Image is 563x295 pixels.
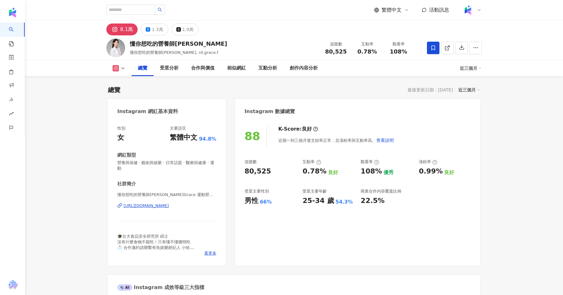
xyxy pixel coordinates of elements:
div: 性別 [117,126,125,131]
div: 懂你想吃的營養師[PERSON_NAME] [130,40,227,48]
div: 良好 [444,169,454,176]
span: 80,525 [325,48,347,55]
span: 懂你想吃的營養師[PERSON_NAME], rd.grace.f [130,50,218,55]
div: 良好 [328,169,338,176]
span: 營養與保健 · 藝術與娛樂 · 日常話題 · 醫療與健康 · 運動 [117,160,216,171]
div: 觀看率 [387,41,410,47]
div: 總覽 [108,85,120,94]
img: Kolr%20app%20icon%20%281%29.png [462,4,474,16]
div: K-Score : [278,126,318,132]
div: 受眾主要性別 [245,189,269,194]
div: 22.5% [361,196,384,206]
div: Instagram 成效等級三大指標 [117,284,204,291]
div: 0.78% [302,167,326,176]
span: 繁體中文 [382,7,402,13]
div: [URL][DOMAIN_NAME] [124,203,169,209]
div: Instagram 網紅基本資料 [117,108,178,115]
div: 社群簡介 [117,181,136,187]
span: 看更多 [204,251,216,256]
img: KOL Avatar [106,39,125,57]
div: 主要語言 [170,126,186,131]
div: 1.9萬 [182,25,194,34]
span: rise [9,107,14,122]
div: 男性 [245,196,258,206]
span: 0.78% [358,49,377,55]
div: 66% [260,199,272,205]
div: 108% [361,167,382,176]
div: 互動率 [355,41,379,47]
a: [URL][DOMAIN_NAME] [117,203,216,209]
div: 0.99% [419,167,443,176]
img: chrome extension [7,280,19,290]
div: 創作內容分析 [290,65,318,72]
span: 94.8% [199,136,216,142]
div: 互動分析 [258,65,277,72]
div: 繁體中文 [170,133,197,142]
div: 商業合作內容覆蓋比例 [361,189,401,194]
span: 活動訊息 [429,7,449,13]
div: 近三個月 [458,86,480,94]
div: 女 [117,133,124,142]
div: 8.1萬 [120,25,133,34]
button: 1.9萬 [171,23,199,35]
span: 🎓台大食品安全研究所 碩士 沒有什麼食物不能吃！只有懂不懂聰明吃 📩 合作邀約請聯繫有魚娛樂經紀人 小哈 0921088017 [EMAIL_ADDRESS][DOMAIN_NAME] Line... [117,234,194,273]
div: 80,525 [245,167,271,176]
div: 1.3萬 [152,25,163,34]
div: AI [117,284,132,291]
div: 漲粉率 [419,159,437,165]
img: logo icon [8,8,18,18]
div: 88 [245,130,260,142]
div: 近期一到三個月發文頻率正常，且漲粉率與互動率高。 [278,134,394,147]
div: 互動率 [302,159,321,165]
span: search [158,8,162,12]
span: 查看說明 [376,138,394,143]
div: Instagram 數據總覽 [245,108,295,115]
span: 108% [390,49,407,55]
div: 25-34 歲 [302,196,334,206]
div: 受眾主要年齡 [302,189,327,194]
div: 54.3% [336,199,353,205]
button: 查看說明 [376,134,394,147]
div: 觀看率 [361,159,379,165]
div: 受眾分析 [160,65,179,72]
div: 相似網紅 [227,65,246,72]
div: 優秀 [383,169,393,176]
div: 最後更新日期：[DATE] [408,87,453,92]
button: 8.1萬 [106,23,138,35]
div: 近三個月 [460,63,482,73]
div: 追蹤數 [245,159,257,165]
div: 總覽 [138,65,147,72]
span: 懂你想吃的營養師[PERSON_NAME]Grace 運動營養.增肌減脂.食安 | rd.grace.f [117,192,216,198]
div: 追蹤數 [324,41,348,47]
div: 網紅類型 [117,152,136,158]
div: 良好 [302,126,312,132]
div: 合作與價值 [191,65,215,72]
a: search [9,23,21,47]
button: 1.3萬 [141,23,168,35]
